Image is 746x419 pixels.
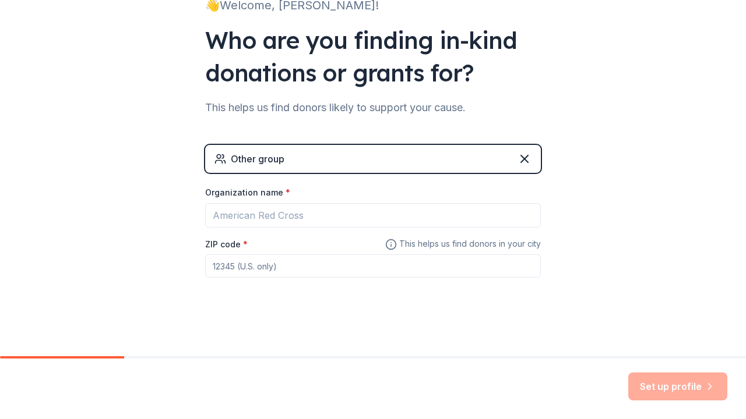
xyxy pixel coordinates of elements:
[205,98,541,117] div: This helps us find donors likely to support your cause.
[205,239,248,250] label: ZIP code
[231,152,284,166] div: Other group
[205,203,541,228] input: American Red Cross
[385,237,541,251] span: This helps us find donors in your city
[205,187,290,198] label: Organization name
[205,254,541,278] input: 12345 (U.S. only)
[205,24,541,89] div: Who are you finding in-kind donations or grants for?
